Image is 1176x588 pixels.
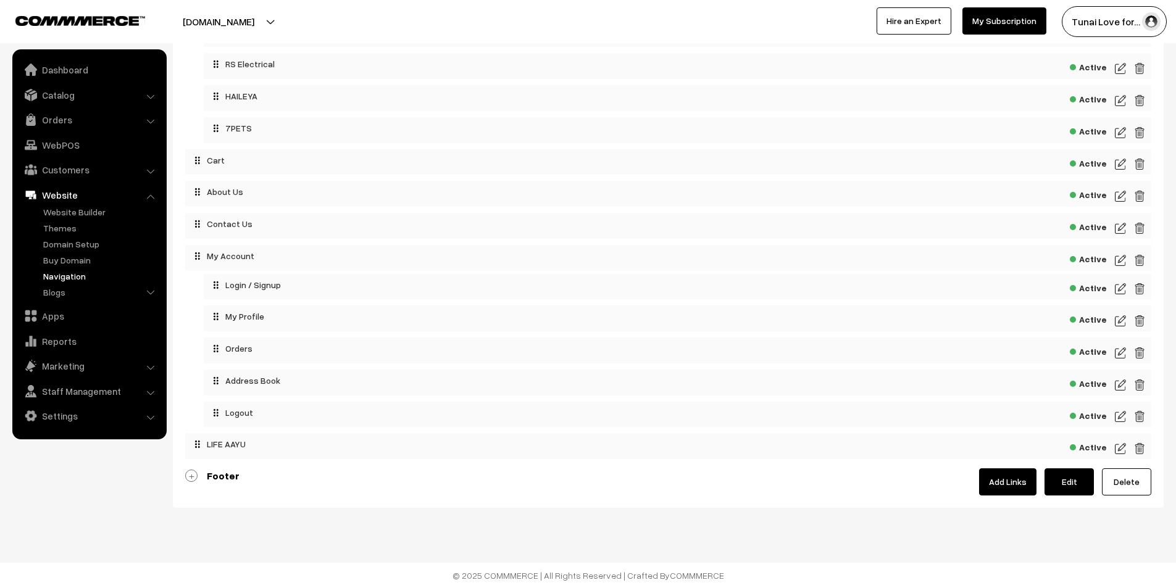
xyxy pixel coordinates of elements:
div: Orders [204,337,962,360]
img: delete [1134,409,1145,424]
a: Catalog [15,84,162,106]
img: delete [1134,441,1145,456]
span: Active [1070,407,1107,422]
a: Themes [40,222,162,234]
img: edit [1115,61,1126,76]
span: Active [1070,438,1107,453]
a: Apps [15,305,162,327]
img: delete [1134,125,1145,140]
a: WebPOS [15,134,162,156]
img: delete [1134,93,1145,108]
img: edit [1115,441,1126,456]
img: edit [1115,409,1126,424]
img: delete [1134,61,1145,76]
img: edit [1115,313,1126,328]
img: edit [1115,378,1126,392]
span: Active [1070,342,1107,358]
img: edit [1115,253,1126,268]
div: Logout [204,402,962,424]
a: Edit [1045,468,1094,495]
a: Domain Setup [40,238,162,251]
div: My Account [185,245,958,267]
a: COMMMERCE [670,570,724,581]
img: delete [1134,378,1145,392]
img: delete [1134,221,1145,236]
a: Delete [1102,468,1151,495]
span: Active [1070,58,1107,73]
a: COMMMERCE [15,12,123,27]
img: user [1142,12,1161,31]
div: LIFE AAYU [185,433,958,455]
div: My Profile [204,305,962,328]
span: Active [1070,122,1107,138]
a: Customers [15,159,162,181]
a: Reports [15,330,162,352]
span: Active [1070,375,1107,390]
a: My Subscription [962,7,1046,35]
div: RS Electrical [204,53,962,75]
div: Cart [185,149,958,172]
span: Active [1070,310,1107,326]
div: HAILEYA [204,85,962,107]
img: COMMMERCE [15,16,145,25]
a: Footer [185,470,240,482]
span: Active [1070,279,1107,294]
a: Hire an Expert [877,7,951,35]
img: delete [1134,281,1145,296]
a: Buy Domain [40,254,162,267]
a: Add Links [979,468,1036,495]
img: edit [1115,125,1126,140]
a: Blogs [40,286,162,299]
span: Active [1070,186,1107,201]
a: Website [15,184,162,206]
img: edit [1115,221,1126,236]
img: edit [1115,346,1126,360]
img: delete [1134,253,1145,268]
a: Settings [15,405,162,427]
a: Website Builder [40,205,162,218]
img: edit [1115,93,1126,108]
div: 7PETS [204,117,962,139]
img: edit [1115,189,1126,204]
span: Active [1070,218,1107,233]
a: Navigation [40,270,162,283]
b: Footer [207,470,240,482]
a: Staff Management [15,380,162,402]
a: Orders [15,109,162,131]
span: Active [1070,154,1107,170]
img: edit [1115,281,1126,296]
div: Login / Signup [204,274,962,296]
span: Active [1070,90,1107,106]
button: [DOMAIN_NAME] [140,6,298,37]
a: Marketing [15,355,162,377]
img: delete [1134,189,1145,204]
div: About Us [185,181,958,203]
img: delete [1134,313,1145,328]
a: Dashboard [15,59,162,81]
span: Active [1070,250,1107,265]
img: delete [1134,346,1145,360]
div: Contact Us [185,213,958,235]
button: Tunai Love for… [1062,6,1167,37]
div: Address Book [204,370,962,392]
img: delete [1134,157,1145,172]
img: edit [1115,157,1126,172]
